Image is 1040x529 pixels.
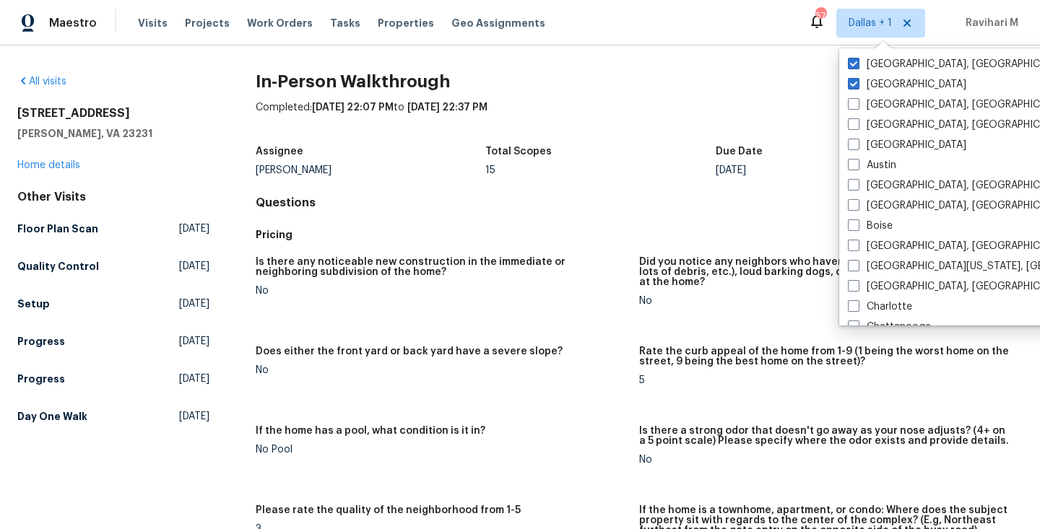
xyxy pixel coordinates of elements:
[848,77,966,92] label: [GEOGRAPHIC_DATA]
[848,300,912,314] label: Charlotte
[256,165,486,175] div: [PERSON_NAME]
[848,158,896,172] label: Austin
[17,409,87,424] h5: Day One Walk
[848,138,966,152] label: [GEOGRAPHIC_DATA]
[17,106,209,121] h2: [STREET_ADDRESS]
[179,259,209,274] span: [DATE]
[639,455,1011,465] div: No
[485,165,716,175] div: 15
[247,16,313,30] span: Work Orders
[256,196,1023,210] h4: Questions
[17,126,209,141] h5: [PERSON_NAME], VA 23231
[185,16,230,30] span: Projects
[639,346,1011,367] h5: Rate the curb appeal of the home from 1-9 (1 being the worst home on the street, 9 being the best...
[256,74,1023,89] h2: In-Person Walkthrough
[451,16,545,30] span: Geo Assignments
[256,227,906,242] h5: Pricing
[849,16,892,30] span: Dallas + 1
[639,296,1011,306] div: No
[815,9,825,23] div: 57
[179,222,209,236] span: [DATE]
[256,445,628,455] div: No Pool
[848,219,893,233] label: Boise
[485,147,552,157] h5: Total Scopes
[17,334,65,349] h5: Progress
[17,366,209,392] a: Progress[DATE]
[256,505,521,515] h5: Please rate the quality of the neighborhood from 1-5
[639,257,1011,287] h5: Did you notice any neighbors who haven't kept up with their homes (ex. lots of debris, etc.), lou...
[256,147,303,157] h5: Assignee
[330,18,360,28] span: Tasks
[17,253,209,279] a: Quality Control[DATE]
[256,100,1023,138] div: Completed: to
[17,297,50,311] h5: Setup
[716,165,946,175] div: [DATE]
[17,76,66,87] a: All visits
[49,16,97,30] span: Maestro
[639,375,1011,385] div: 5
[256,257,628,277] h5: Is there any noticeable new construction in the immediate or neighboring subdivision of the home?
[848,320,931,334] label: Chattanooga
[17,328,209,354] a: Progress[DATE]
[17,259,99,274] h5: Quality Control
[17,190,209,204] div: Other Visits
[716,147,763,157] h5: Due Date
[407,102,487,113] span: [DATE] 22:37 PM
[179,372,209,386] span: [DATE]
[960,16,1018,30] span: Ravihari M
[17,216,209,242] a: Floor Plan Scan[DATE]
[17,403,209,429] a: Day One Walk[DATE]
[179,297,209,311] span: [DATE]
[17,291,209,317] a: Setup[DATE]
[17,372,65,386] h5: Progress
[17,160,80,170] a: Home details
[138,16,168,30] span: Visits
[639,426,1011,446] h5: Is there a strong odor that doesn't go away as your nose adjusts? (4+ on a 5 point scale) Please ...
[179,409,209,424] span: [DATE]
[256,365,628,375] div: No
[17,222,98,236] h5: Floor Plan Scan
[179,334,209,349] span: [DATE]
[312,102,394,113] span: [DATE] 22:07 PM
[378,16,434,30] span: Properties
[256,346,563,357] h5: Does either the front yard or back yard have a severe slope?
[256,426,485,436] h5: If the home has a pool, what condition is it in?
[256,286,628,296] div: No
